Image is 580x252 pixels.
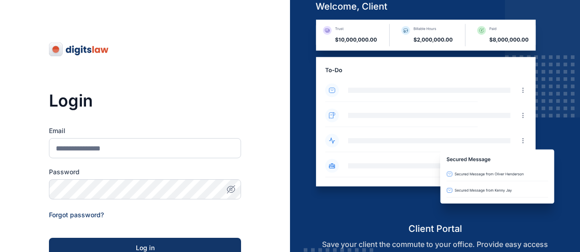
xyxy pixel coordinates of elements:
label: Email [49,126,241,135]
a: Forgot password? [49,211,104,219]
h3: Login [49,91,241,110]
label: Password [49,167,241,177]
img: client-portal [308,20,562,222]
h5: client portal [308,222,562,235]
img: digitslaw-logo [49,42,109,57]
